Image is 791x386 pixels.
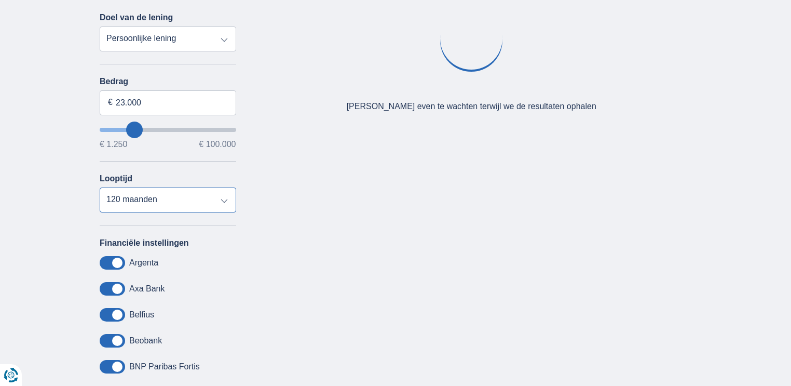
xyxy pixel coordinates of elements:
label: Argenta [129,258,158,268]
div: [PERSON_NAME] even te wachten terwijl we de resultaten ophalen [347,101,596,113]
label: BNP Paribas Fortis [129,362,200,371]
input: wantToBorrow [100,128,236,132]
label: Belfius [129,310,154,320]
label: Beobank [129,336,162,345]
label: Financiële instellingen [100,238,189,248]
label: Bedrag [100,77,236,86]
span: € 1.250 [100,140,127,149]
label: Looptijd [100,174,132,183]
label: Axa Bank [129,284,165,294]
label: Doel van de lening [100,13,173,22]
span: € 100.000 [199,140,236,149]
span: € [108,97,113,109]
